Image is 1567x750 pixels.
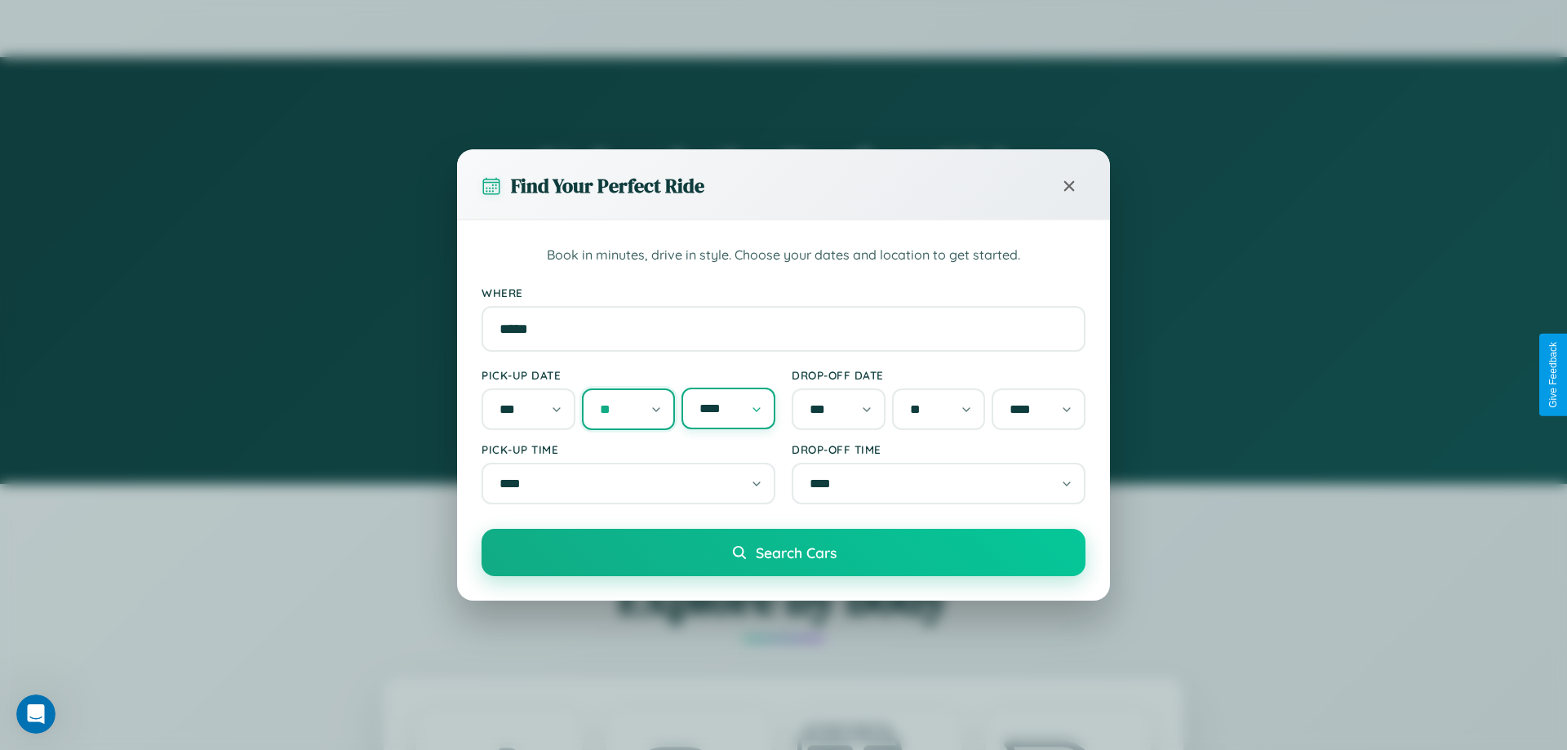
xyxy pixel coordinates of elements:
label: Drop-off Date [792,368,1085,382]
button: Search Cars [482,529,1085,576]
label: Where [482,286,1085,300]
span: Search Cars [756,544,837,561]
h3: Find Your Perfect Ride [511,172,704,199]
label: Drop-off Time [792,442,1085,456]
label: Pick-up Time [482,442,775,456]
label: Pick-up Date [482,368,775,382]
p: Book in minutes, drive in style. Choose your dates and location to get started. [482,245,1085,266]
